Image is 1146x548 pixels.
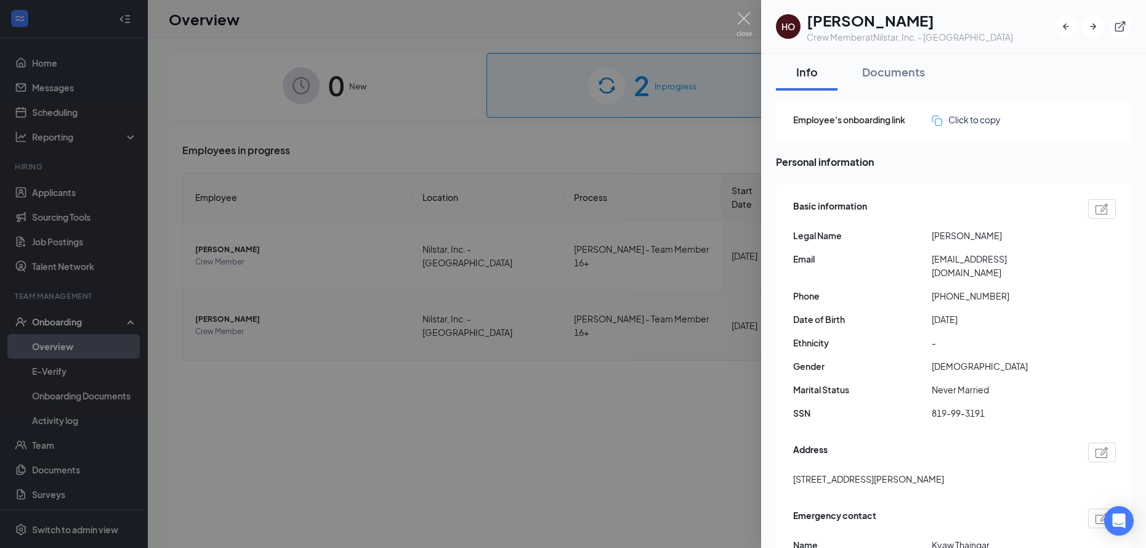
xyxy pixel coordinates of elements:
[807,10,1013,31] h1: [PERSON_NAME]
[932,406,1070,420] span: 819-99-3191
[788,64,825,80] div: Info
[776,154,1131,170] span: Personal information
[793,383,932,396] span: Marital Status
[793,336,932,350] span: Ethnicity
[1055,15,1077,38] button: ArrowLeftNew
[932,336,1070,350] span: -
[932,313,1070,326] span: [DATE]
[793,406,932,420] span: SSN
[793,313,932,326] span: Date of Birth
[1082,15,1104,38] button: ArrowRight
[1060,20,1072,33] svg: ArrowLeftNew
[793,472,944,486] span: [STREET_ADDRESS][PERSON_NAME]
[793,289,932,303] span: Phone
[932,229,1070,242] span: [PERSON_NAME]
[932,359,1070,373] span: [DEMOGRAPHIC_DATA]
[807,31,1013,43] div: Crew Member at Nilstar, Inc. - [GEOGRAPHIC_DATA]
[793,443,828,462] span: Address
[793,359,932,373] span: Gender
[862,64,925,80] div: Documents
[1109,15,1131,38] button: ExternalLink
[932,252,1070,279] span: [EMAIL_ADDRESS][DOMAIN_NAME]
[932,113,1001,126] button: Click to copy
[793,252,932,266] span: Email
[932,383,1070,396] span: Never Married
[932,115,942,126] img: click-to-copy.71757273a98fde459dfc.svg
[793,113,932,126] span: Employee's onboarding link
[1104,506,1134,536] div: Open Intercom Messenger
[1087,20,1099,33] svg: ArrowRight
[1114,20,1126,33] svg: ExternalLink
[793,229,932,242] span: Legal Name
[781,20,795,33] div: HO
[932,289,1070,303] span: [PHONE_NUMBER]
[793,509,876,528] span: Emergency contact
[793,199,867,219] span: Basic information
